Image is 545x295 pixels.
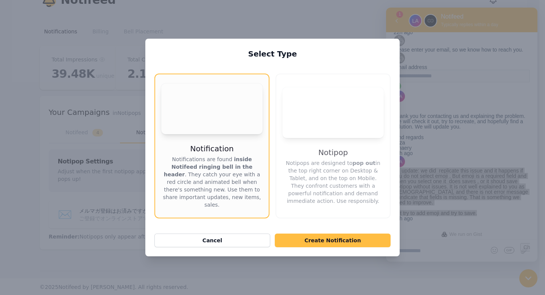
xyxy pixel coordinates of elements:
img: US [38,6,51,20]
span: 19h ago [8,143,27,149]
img: US [8,83,19,94]
img: US [23,6,36,20]
span: Email address [8,56,41,63]
strong: inside Notifeed ringing bell in the header [164,156,252,177]
p: Notifications are found . They catch your eye with a red circle and animated bell when there's so... [161,155,263,209]
h2: Select Type [154,49,391,58]
video: Your browser does not support the video tag. [161,83,263,134]
img: US [8,27,19,39]
button: Cancel [154,234,270,247]
img: US [8,45,19,56]
span: We run on Gist [63,224,96,229]
div: An update: we did replicate this issue and it happens if you do not select emoji . But emoji is a... [8,160,144,208]
button: />GIF [115,232,131,254]
video: Your browser does not support the video tag. [282,87,384,138]
span: 1 [10,3,17,10]
div: USUSNotifeedTypically replies within a day [23,5,142,20]
h3: Notipop [318,147,348,158]
div: Hi Thank you for contacting us and explaining the problem. We will check it out, try to recreate,... [8,95,144,143]
button: Your browser does not support the video tag.NotipopNotipops are designed topop outin the top righ... [276,74,391,218]
span: 18h ago [8,208,27,214]
strong: pop out [352,160,375,166]
img: US [8,148,19,160]
div: Notifeed [55,5,112,13]
div: Please enter your email, so we know how to reach you. [8,39,144,45]
g: /> [118,239,128,246]
p: Notipops are designed to in the top right corner on Desktop & Tablet, and on the top on Mobile. T... [282,159,384,205]
span: 22h ago [8,22,27,28]
div: Typically replies within a day [55,15,112,20]
button: Create Notification [275,234,391,247]
h3: Notification [190,143,234,154]
tspan: GIF [120,241,126,245]
button: Your browser does not support the video tag.NotificationNotifications are found inside Notifeed r... [154,74,269,218]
